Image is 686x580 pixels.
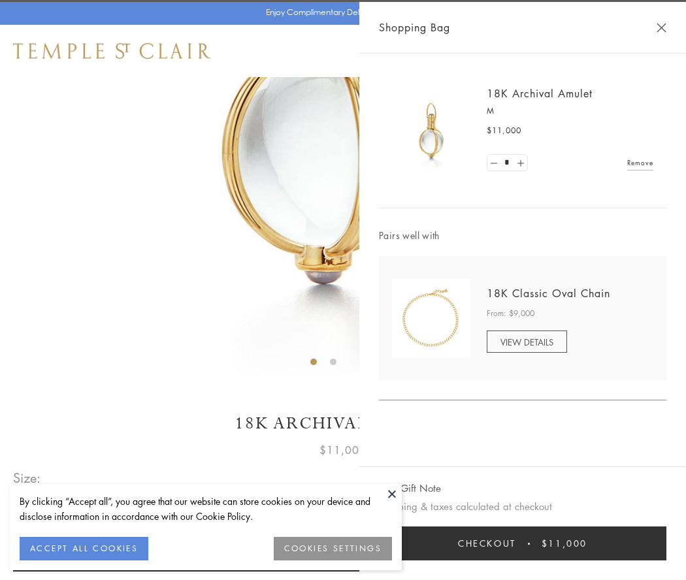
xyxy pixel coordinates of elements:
[266,6,414,19] p: Enjoy Complimentary Delivery & Returns
[487,286,610,300] a: 18K Classic Oval Chain
[487,155,500,171] a: Set quantity to 0
[13,43,210,59] img: Temple St. Clair
[657,23,666,33] button: Close Shopping Bag
[487,124,521,137] span: $11,000
[487,105,653,118] p: M
[458,536,516,551] span: Checkout
[20,494,392,524] div: By clicking “Accept all”, you agree that our website can store cookies on your device and disclos...
[392,91,470,170] img: 18K Archival Amulet
[379,526,666,560] button: Checkout $11,000
[13,467,42,489] span: Size:
[274,537,392,560] button: COOKIES SETTINGS
[542,536,587,551] span: $11,000
[13,412,673,435] h1: 18K Archival Amulet
[514,155,527,171] a: Set quantity to 2
[319,442,367,459] span: $11,000
[487,86,593,101] a: 18K Archival Amulet
[487,307,534,320] span: From: $9,000
[379,498,666,515] p: Shipping & taxes calculated at checkout
[379,228,666,243] span: Pairs well with
[487,330,567,353] a: VIEW DETAILS
[379,19,450,36] span: Shopping Bag
[500,336,553,348] span: VIEW DETAILS
[20,537,148,560] button: ACCEPT ALL COOKIES
[392,279,470,357] img: N88865-OV18
[379,480,441,496] button: Add Gift Note
[627,155,653,170] a: Remove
